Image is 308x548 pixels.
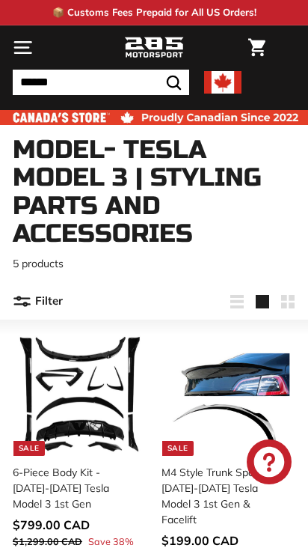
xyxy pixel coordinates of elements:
p: 📦 Customs Fees Prepaid for All US Orders! [52,5,256,20]
button: Filter [13,284,63,320]
inbox-online-store-chat: Shopify online store chat [242,439,296,488]
img: tesla model 3 spoiler [167,332,290,456]
span: $1,299.00 CAD [13,535,82,547]
a: Cart [241,26,273,69]
input: Search [13,70,189,95]
img: Logo_285_Motorsport_areodynamics_components [124,35,184,61]
span: $799.00 CAD [13,517,90,532]
div: M4 Style Trunk Spoiler - [DATE]-[DATE] Tesla Model 3 1st Gen & Facelift [161,465,286,528]
div: Sale [162,441,194,456]
div: 6-Piece Body Kit - [DATE]-[DATE] Tesla Model 3 1st Gen [13,465,138,512]
div: Sale [13,441,45,456]
p: 5 products [13,256,295,272]
span: $199.00 CAD [161,533,238,548]
h1: Model- Tesla Model 3 | Styling Parts and Accessories [13,136,295,249]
